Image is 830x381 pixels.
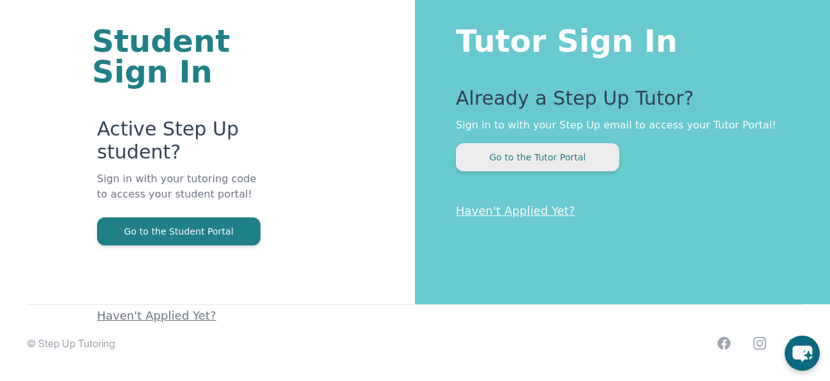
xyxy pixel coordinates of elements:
[456,20,779,56] h1: Tutor Sign In
[27,336,115,351] p: © Step Up Tutoring
[456,151,619,163] a: Go to the Tutor Portal
[97,118,262,171] p: Active Step Up student?
[456,204,575,217] a: Haven't Applied Yet?
[456,87,779,118] p: Already a Step Up Tutor?
[785,336,820,371] button: chat-button
[456,118,779,133] p: Sign in to with your Step Up email to access your Tutor Portal!
[97,309,216,322] a: Haven't Applied Yet?
[97,171,262,217] p: Sign in with your tutoring code to access your student portal!
[97,217,260,245] button: Go to the Student Portal
[92,26,262,87] h1: Student Sign In
[456,143,619,171] button: Go to the Tutor Portal
[97,225,260,237] a: Go to the Student Portal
